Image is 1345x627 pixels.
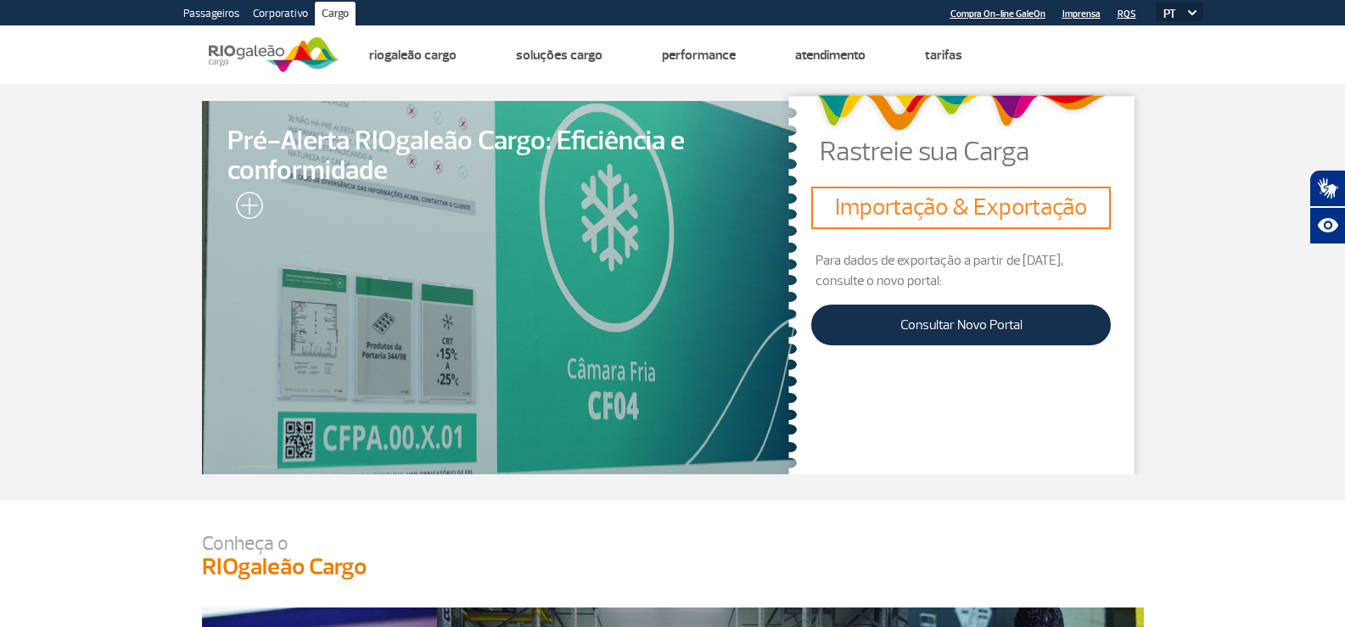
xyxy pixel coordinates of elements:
[810,87,1112,138] img: grafismo
[1309,170,1345,207] button: Abrir tradutor de língua de sinais.
[1062,8,1101,20] a: Imprensa
[369,47,457,64] a: Riogaleão Cargo
[950,8,1045,20] a: Compra On-line GaleOn
[202,101,798,474] a: Pré-Alerta RIOgaleão Cargo: Eficiência e conformidade
[516,47,602,64] a: Soluções Cargo
[1309,170,1345,244] div: Plugin de acessibilidade da Hand Talk.
[820,138,1144,165] p: Rastreie sua Carga
[202,534,1144,553] p: Conheça o
[202,553,1144,582] h3: RIOgaleão Cargo
[811,305,1111,345] a: Consultar Novo Portal
[227,192,263,226] img: leia-mais
[315,2,356,29] a: Cargo
[662,47,736,64] a: Performance
[925,47,962,64] a: Tarifas
[177,2,246,29] a: Passageiros
[1309,207,1345,244] button: Abrir recursos assistivos.
[1118,8,1136,20] a: RQS
[818,193,1104,222] h3: Importação & Exportação
[246,2,315,29] a: Corporativo
[227,126,772,186] span: Pré-Alerta RIOgaleão Cargo: Eficiência e conformidade
[811,250,1111,291] p: Para dados de exportação a partir de [DATE], consulte o novo portal:
[795,47,866,64] a: Atendimento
